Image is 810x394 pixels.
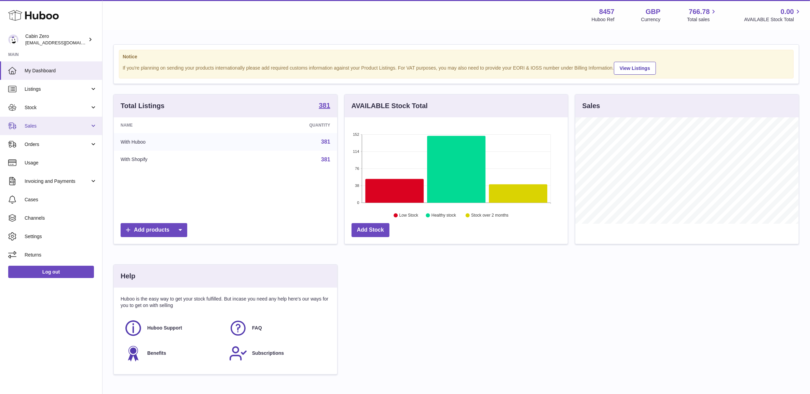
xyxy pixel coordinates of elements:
strong: 381 [319,102,330,109]
span: Benefits [147,350,166,356]
a: Benefits [124,344,222,363]
a: Add Stock [352,223,389,237]
a: 381 [321,139,330,145]
a: 0.00 AVAILABLE Stock Total [744,7,802,23]
a: Huboo Support [124,319,222,337]
span: Sales [25,123,90,129]
span: Settings [25,233,97,240]
div: Huboo Ref [592,16,615,23]
span: 0.00 [781,7,794,16]
td: With Shopify [114,151,234,169]
a: Subscriptions [229,344,327,363]
text: 76 [355,166,359,171]
h3: Total Listings [121,101,165,111]
span: Stock [25,104,90,111]
a: 381 [319,102,330,110]
text: Healthy stock [431,213,456,218]
text: Stock over 2 months [471,213,508,218]
strong: 8457 [599,7,615,16]
strong: GBP [646,7,660,16]
td: With Huboo [114,133,234,151]
div: Currency [641,16,661,23]
th: Quantity [234,117,337,133]
text: 0 [357,201,359,205]
span: Total sales [687,16,717,23]
h3: Sales [582,101,600,111]
span: Cases [25,196,97,203]
span: AVAILABLE Stock Total [744,16,802,23]
a: View Listings [614,62,656,75]
strong: Notice [123,54,790,60]
span: 766.78 [689,7,710,16]
span: FAQ [252,325,262,331]
text: 38 [355,184,359,188]
a: 766.78 Total sales [687,7,717,23]
text: 114 [353,149,359,154]
a: FAQ [229,319,327,337]
h3: AVAILABLE Stock Total [352,101,428,111]
span: Subscriptions [252,350,284,356]
span: Huboo Support [147,325,182,331]
a: Add products [121,223,187,237]
a: 381 [321,157,330,162]
p: Huboo is the easy way to get your stock fulfilled. But incase you need any help here's our ways f... [121,296,330,309]
div: If you're planning on sending your products internationally please add required customs informati... [123,61,790,75]
span: [EMAIL_ADDRESS][DOMAIN_NAME] [25,40,100,45]
text: 152 [353,132,359,136]
span: Listings [25,86,90,92]
span: Usage [25,160,97,166]
span: Invoicing and Payments [25,178,90,185]
span: My Dashboard [25,68,97,74]
span: Channels [25,215,97,221]
div: Cabin Zero [25,33,87,46]
a: Log out [8,266,94,278]
span: Orders [25,141,90,148]
img: internalAdmin-8457@internal.huboo.com [8,34,18,45]
h3: Help [121,272,135,281]
text: Low Stock [399,213,418,218]
span: Returns [25,252,97,258]
th: Name [114,117,234,133]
